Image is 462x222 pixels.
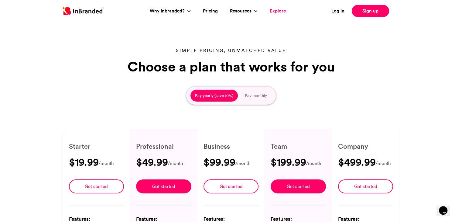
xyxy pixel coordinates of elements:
span: /month [168,160,183,167]
h3: $49.99 [136,157,168,167]
h6: Starter [69,141,124,151]
a: Why Inbranded? [150,8,186,15]
span: /month [306,160,321,167]
h6: Company [338,141,393,151]
a: Get started [136,179,191,193]
a: Sign up [352,5,389,17]
h6: Business [204,141,259,151]
p: Simple pricing, unmatched value [125,47,337,54]
span: /month [376,160,391,167]
iframe: chat widget [436,198,456,216]
span: /month [99,160,114,167]
button: Pay yearly (save 10%) [190,90,238,102]
a: Get started [204,179,259,193]
a: Get started [271,179,326,193]
h3: $99.99 [204,157,235,167]
a: Pricing [203,8,218,15]
h3: $19.99 [69,157,99,167]
button: Pay monthly [240,90,272,102]
a: Explore [270,8,286,15]
a: Resources [230,8,253,15]
a: Get started [338,179,393,193]
img: Inbranded [63,7,104,15]
h6: Professional [136,141,191,151]
h1: Choose a plan that works for you [125,59,337,75]
h3: $199.99 [271,157,306,167]
h3: $499.99 [338,157,376,167]
a: Get started [69,179,124,193]
h6: Team [271,141,326,151]
span: /month [235,160,250,167]
a: Log in [331,8,344,15]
